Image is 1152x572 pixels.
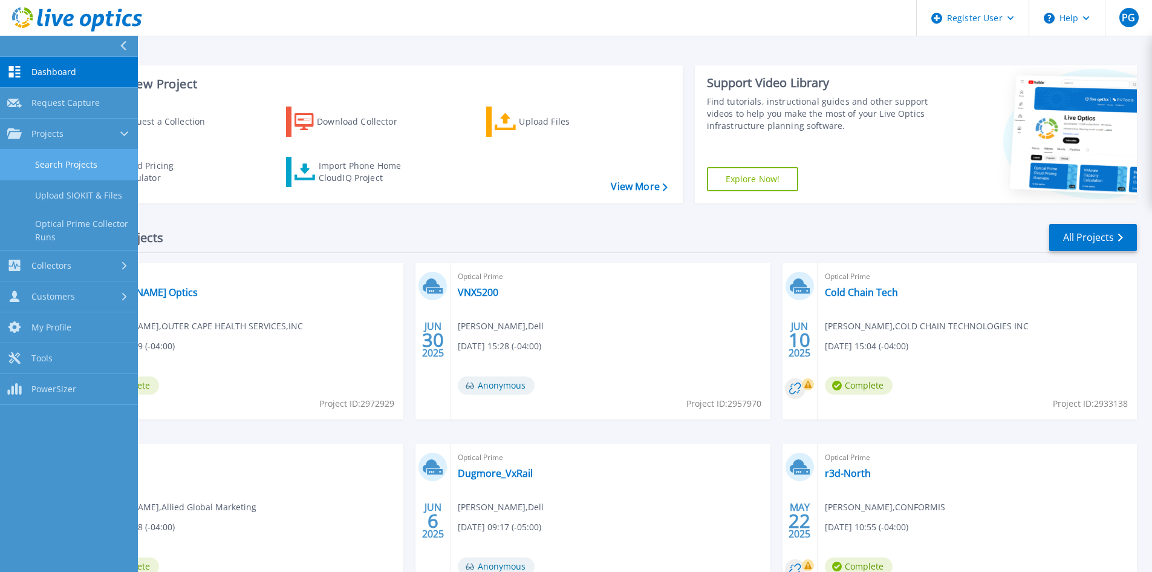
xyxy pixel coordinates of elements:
a: VNX5200 [458,286,498,298]
span: Optical Prime [458,451,763,464]
a: Cold Chain Tech [825,286,898,298]
a: [PERSON_NAME] Optics [91,286,198,298]
h3: Start a New Project [86,77,667,91]
span: Project ID: 2933138 [1053,397,1128,410]
span: [PERSON_NAME] , Dell [458,320,544,333]
span: [PERSON_NAME] , OUTER CAPE HEALTH SERVICES,INC [91,320,303,333]
a: Download Collector [286,107,421,137]
span: Optical Prime [825,270,1130,283]
a: View More [611,181,667,192]
span: Project ID: 2957970 [686,397,761,410]
div: JUN 2025 [421,318,444,362]
span: Collectors [31,260,71,271]
span: Tools [31,353,53,364]
a: Dugmore_VxRail [458,467,533,479]
a: Explore Now! [707,167,799,191]
div: Support Video Library [707,75,932,91]
span: Project ID: 2972929 [319,397,394,410]
a: Upload Files [486,107,621,137]
div: JUN 2025 [788,318,811,362]
span: [PERSON_NAME] , COLD CHAIN TECHNOLOGIES INC [825,320,1029,333]
span: Request Capture [31,97,100,108]
a: Cloud Pricing Calculator [86,157,221,187]
a: All Projects [1049,224,1137,251]
span: My Profile [31,322,71,333]
div: MAY 2025 [788,499,811,543]
span: Projects [31,128,63,139]
span: PowerSizer [31,384,76,395]
span: [PERSON_NAME] , Allied Global Marketing [91,501,256,514]
span: [DATE] 15:28 (-04:00) [458,340,541,353]
div: JUN 2025 [421,499,444,543]
span: [PERSON_NAME] , CONFORMIS [825,501,945,514]
div: Cloud Pricing Calculator [119,160,215,184]
span: Anonymous [458,376,535,395]
span: PG [1122,13,1135,22]
span: Optical Prime [825,451,1130,464]
span: [DATE] 09:17 (-05:00) [458,521,541,534]
span: Customers [31,291,75,302]
span: Dashboard [31,67,76,77]
span: Optical Prime [458,270,763,283]
span: Optical Prime [91,270,396,283]
span: [DATE] 15:04 (-04:00) [825,340,908,353]
div: Upload Files [519,110,616,134]
span: [PERSON_NAME] , Dell [458,501,544,514]
span: Optical Prime [91,451,396,464]
span: Complete [825,376,893,395]
span: 30 [422,335,444,345]
a: Request a Collection [86,107,221,137]
div: Download Collector [317,110,414,134]
div: Import Phone Home CloudIQ Project [319,160,413,184]
span: 10 [789,335,810,345]
div: Request a Collection [120,110,217,134]
div: Find tutorials, instructional guides and other support videos to help you make the most of your L... [707,96,932,132]
span: 6 [428,516,438,526]
span: 22 [789,516,810,526]
a: r3d-North [825,467,871,479]
span: [DATE] 10:55 (-04:00) [825,521,908,534]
